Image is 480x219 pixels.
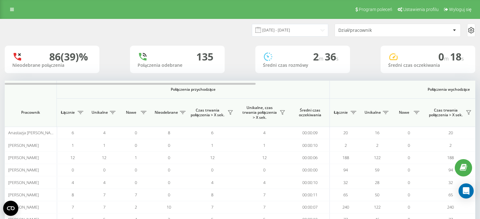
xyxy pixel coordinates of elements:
span: 2 [313,50,325,63]
span: [PERSON_NAME] [8,180,39,185]
span: 0 [438,50,450,63]
span: 32 [343,180,348,185]
div: Połączenia odebrane [138,63,217,68]
span: 0 [408,142,410,148]
span: 0 [135,180,137,185]
div: Dział/pracownik [338,28,414,33]
span: [PERSON_NAME] [8,192,39,198]
span: s [461,55,464,62]
span: 0 [408,130,410,135]
button: Open CMP widget [3,201,18,216]
span: 0 [135,130,137,135]
span: 4 [72,180,74,185]
span: 0 [408,155,410,160]
span: 1 [103,142,105,148]
span: 0 [408,192,410,198]
span: 28 [375,180,379,185]
span: 1 [211,142,213,148]
span: Ustawienia profilu [403,7,439,12]
span: 16 [375,130,379,135]
span: 32 [448,180,453,185]
span: 240 [342,204,349,210]
span: 0 [168,167,170,173]
td: 00:00:00 [290,164,330,176]
span: 65 [343,192,348,198]
span: Łącznie [333,110,349,115]
td: 00:00:06 [290,152,330,164]
span: 0 [72,167,74,173]
span: 12 [70,155,75,160]
span: Program poleceń [359,7,392,12]
span: 7 [263,192,265,198]
span: 0 [168,180,170,185]
span: [PERSON_NAME] [8,155,39,160]
div: Nieodebrane połączenia [12,63,92,68]
span: m [319,55,325,62]
span: Nowe [396,110,412,115]
span: Nowe [123,110,139,115]
span: m [444,55,450,62]
span: 0 [408,180,410,185]
span: 0 [408,167,410,173]
td: 00:00:10 [290,176,330,188]
span: 2 [345,142,347,148]
td: 00:00:07 [290,201,330,213]
span: Czas trwania połączenia > X sek. [428,108,464,118]
span: 0 [168,155,170,160]
span: 7 [135,192,137,198]
span: 0 [135,142,137,148]
span: 122 [374,204,381,210]
span: 94 [448,167,453,173]
span: 7 [72,204,74,210]
span: 36 [325,50,339,63]
span: 8 [168,130,170,135]
span: 12 [262,155,267,160]
span: 12 [210,155,215,160]
div: 135 [196,51,213,63]
span: Nieodebrane [155,110,178,115]
span: 50 [375,192,379,198]
span: 6 [211,130,213,135]
span: 10 [167,204,171,210]
span: 1 [263,142,265,148]
span: 7 [103,204,105,210]
span: Anastazja [PERSON_NAME] [8,130,57,135]
span: 4 [211,180,213,185]
td: 00:00:09 [290,127,330,139]
span: 20 [343,130,348,135]
span: 7 [103,192,105,198]
span: 2 [449,142,452,148]
span: 7 [211,204,213,210]
span: Czas trwania połączenia > X sek. [189,108,226,118]
span: Unikalne [364,110,381,115]
span: Wyloguj się [449,7,471,12]
span: 65 [448,192,453,198]
span: 20 [448,130,453,135]
span: Unikalne [92,110,108,115]
span: 18 [450,50,464,63]
span: [PERSON_NAME] [8,142,39,148]
span: 4 [263,180,265,185]
span: 2 [135,204,137,210]
span: Unikalne, czas trwania połączenia > X sek. [241,105,278,120]
span: Średni czas oczekiwania [295,108,325,118]
span: 0 [263,167,265,173]
span: 7 [263,204,265,210]
span: 188 [342,155,349,160]
span: s [336,55,339,62]
span: 122 [374,155,381,160]
span: 94 [343,167,348,173]
span: 2 [376,142,378,148]
span: [PERSON_NAME] [8,204,39,210]
span: 6 [72,130,74,135]
td: 00:00:11 [290,189,330,201]
span: 0 [103,167,105,173]
div: Open Intercom Messenger [459,183,474,199]
span: Pracownik [10,110,51,115]
span: 4 [263,130,265,135]
span: 0 [168,142,170,148]
span: 12 [102,155,106,160]
span: Łącznie [60,110,76,115]
span: 59 [375,167,379,173]
span: 0 [211,167,213,173]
